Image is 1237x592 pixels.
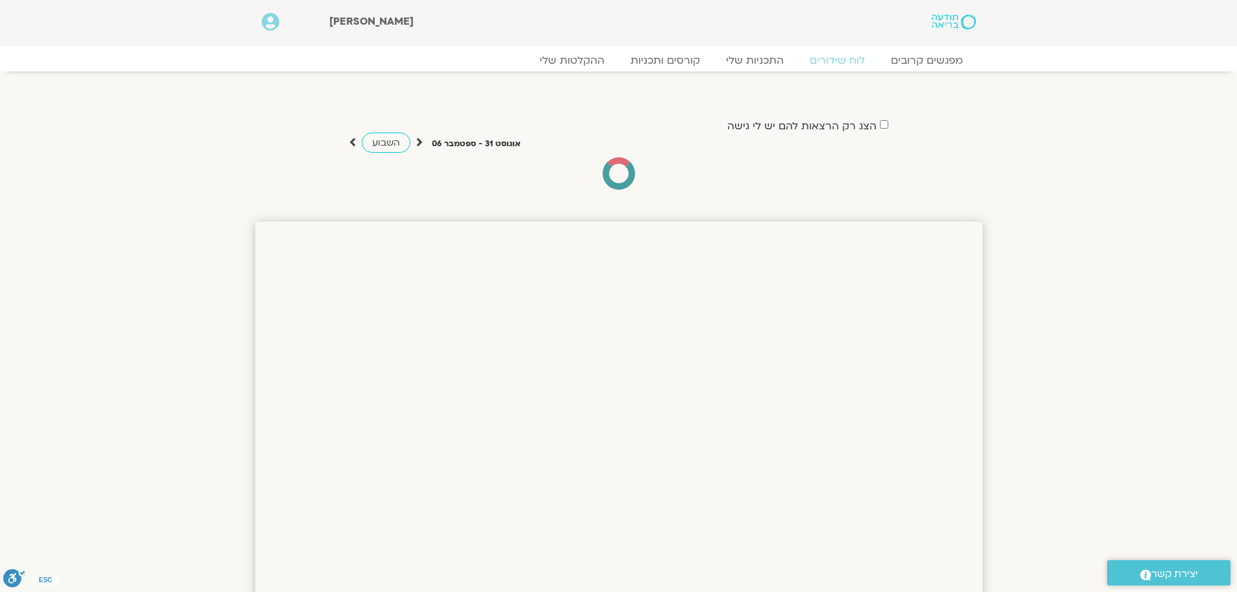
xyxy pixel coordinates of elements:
span: השבוע [372,136,400,149]
a: קורסים ותכניות [618,54,713,67]
a: לוח שידורים [797,54,878,67]
a: השבוע [362,133,410,153]
nav: Menu [262,54,976,67]
a: יצירת קשר [1107,560,1231,586]
p: אוגוסט 31 - ספטמבר 06 [432,137,521,151]
label: הצג רק הרצאות להם יש לי גישה [727,120,877,132]
a: ההקלטות שלי [527,54,618,67]
span: יצירת קשר [1151,565,1198,583]
a: מפגשים קרובים [878,54,976,67]
span: [PERSON_NAME] [329,14,414,29]
a: התכניות שלי [713,54,797,67]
